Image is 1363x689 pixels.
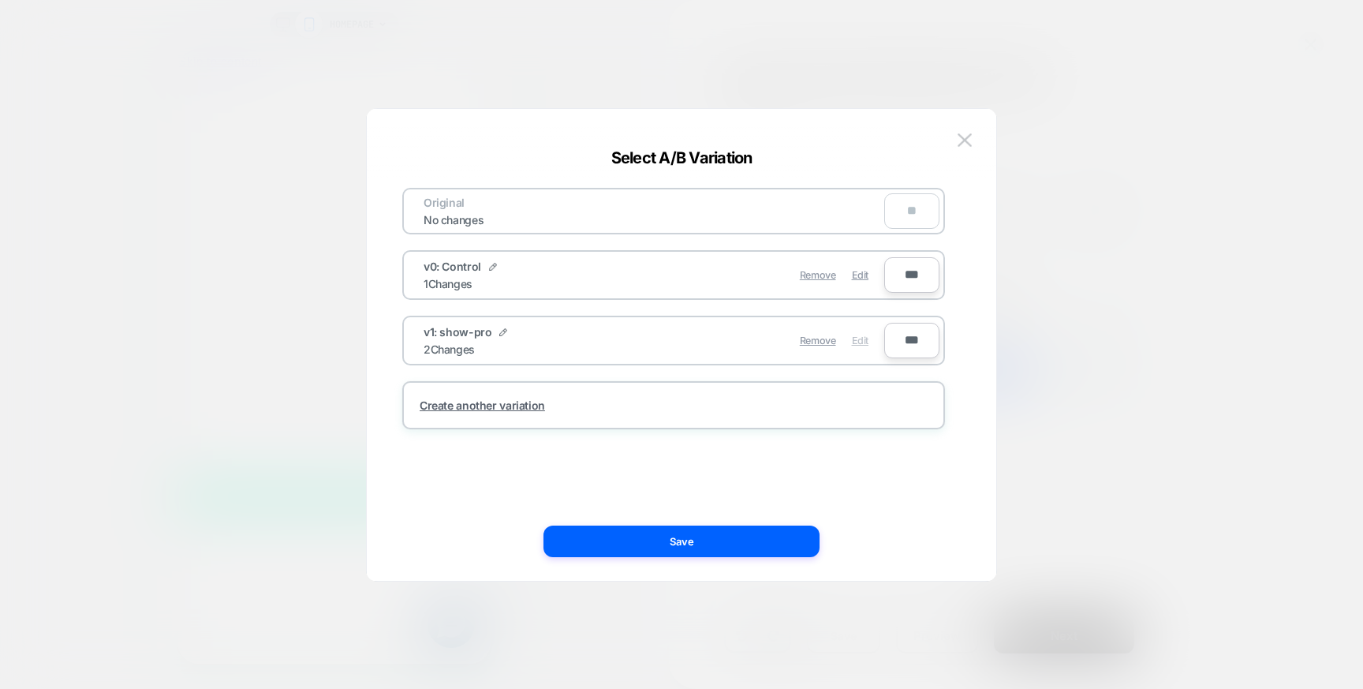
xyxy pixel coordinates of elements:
[800,335,836,346] span: Remove
[852,269,868,281] span: Edit
[800,269,836,281] span: Remove
[24,578,289,620] a: MagBak Logo
[24,587,103,608] img: MagBak Logo
[367,148,996,167] div: Select A/B Variation
[24,498,40,562] summary: Menu
[958,133,972,147] img: close
[852,335,868,346] span: Edit
[249,550,297,597] div: Messenger Dummy Widget
[543,526,820,557] button: Save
